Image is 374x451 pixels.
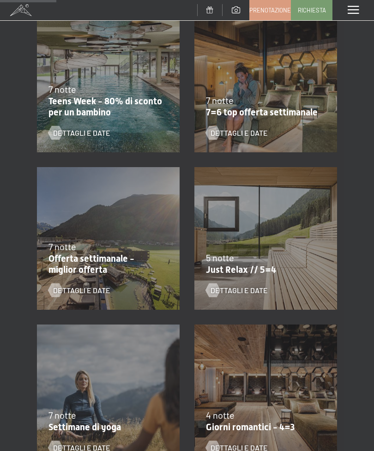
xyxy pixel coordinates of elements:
[206,95,234,106] span: 7 notte
[48,285,110,295] a: Dettagli e Date
[206,409,235,421] span: 4 notte
[211,285,268,295] span: Dettagli e Date
[48,409,76,421] span: 7 notte
[206,264,321,275] p: Just Relax // 5=4
[53,128,110,138] span: Dettagli e Date
[206,128,268,138] a: Dettagli e Date
[250,0,290,20] a: Prenotazione
[48,421,163,433] p: Settimane di yoga
[48,241,76,252] span: 7 notte
[48,96,163,118] p: Teens Week - 80% di sconto per un bambino
[211,128,268,138] span: Dettagli e Date
[206,285,268,295] a: Dettagli e Date
[48,128,110,138] a: Dettagli e Date
[206,107,321,118] p: 7=6 top offerta settimanale
[48,84,76,95] span: 7 notte
[206,252,234,263] span: 5 notte
[291,0,332,20] a: Richiesta
[48,253,163,275] p: Offerta settimanale - miglior offerta
[249,6,291,14] span: Prenotazione
[206,421,321,433] p: Giorni romantici - 4=3
[298,6,326,14] span: Richiesta
[53,285,110,295] span: Dettagli e Date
